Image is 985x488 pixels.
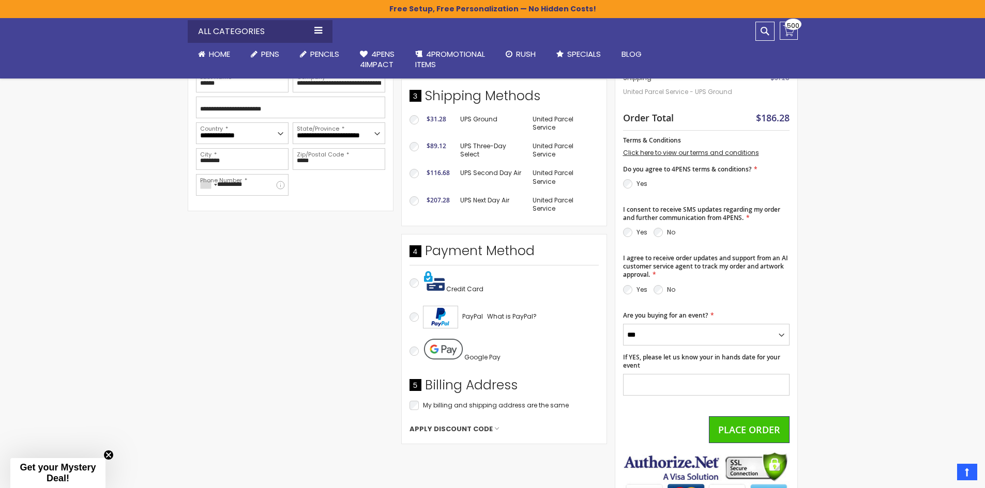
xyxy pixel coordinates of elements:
[787,21,799,30] span: 500
[240,43,290,66] a: Pens
[780,22,798,40] a: 500
[756,112,790,124] span: $186.28
[410,376,599,399] div: Billing Address
[527,110,598,137] td: United Parcel Service
[623,136,681,145] span: Terms & Conditions
[20,462,96,483] span: Get your Mystery Deal!
[637,179,647,188] label: Yes
[350,43,405,76] a: 4Pens4impact
[424,339,463,359] img: Pay with Google Pay
[622,49,642,59] span: Blog
[188,43,240,66] a: Home
[623,205,780,222] span: I consent to receive SMS updates regarding my order and further communication from 4PENS.
[623,311,708,320] span: Are you buying for an event?
[410,424,493,434] span: Apply Discount Code
[637,285,647,294] label: Yes
[623,165,751,174] span: Do you agree to 4PENS terms & conditions?
[667,228,675,237] label: No
[405,43,495,76] a: 4PROMOTIONALITEMS
[623,353,780,370] span: If YES, please let us know your in hands date for your event
[527,164,598,191] td: United Parcel Service
[415,49,485,70] span: 4PROMOTIONAL ITEMS
[455,110,528,137] td: UPS Ground
[455,137,528,164] td: UPS Three-Day Select
[10,458,105,488] div: Get your Mystery Deal!Close teaser
[196,175,220,195] div: Unknown
[310,49,339,59] span: Pencils
[709,416,790,443] button: Place Order
[103,450,114,460] button: Close teaser
[611,43,652,66] a: Blog
[424,271,445,291] img: Pay with credit card
[718,423,780,436] span: Place Order
[567,49,601,59] span: Specials
[290,43,350,66] a: Pencils
[360,49,395,70] span: 4Pens 4impact
[446,285,483,293] span: Credit Card
[188,20,332,43] div: All Categories
[427,196,450,204] span: $207.28
[423,401,569,410] span: My billing and shipping address are the same
[667,285,675,294] label: No
[516,49,536,59] span: Rush
[623,254,788,279] span: I agree to receive order updates and support from an AI customer service agent to track my order ...
[455,191,528,218] td: UPS Next Day Air
[410,87,599,110] div: Shipping Methods
[464,353,501,361] span: Google Pay
[209,49,230,59] span: Home
[462,312,483,321] span: PayPal
[427,168,450,177] span: $116.68
[546,43,611,66] a: Specials
[637,228,647,237] label: Yes
[527,191,598,218] td: United Parcel Service
[487,312,537,321] span: What is PayPal?
[455,164,528,191] td: UPS Second Day Air
[623,110,674,124] strong: Order Total
[487,310,537,323] a: What is PayPal?
[410,242,599,265] div: Payment Method
[427,115,446,123] span: $31.28
[423,306,458,328] img: Acceptance Mark
[623,148,759,157] a: Click here to view our terms and conditions
[527,137,598,164] td: United Parcel Service
[427,141,446,150] span: $89.12
[261,49,279,59] span: Pens
[495,43,546,66] a: Rush
[623,83,738,101] span: United Parcel Service - UPS Ground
